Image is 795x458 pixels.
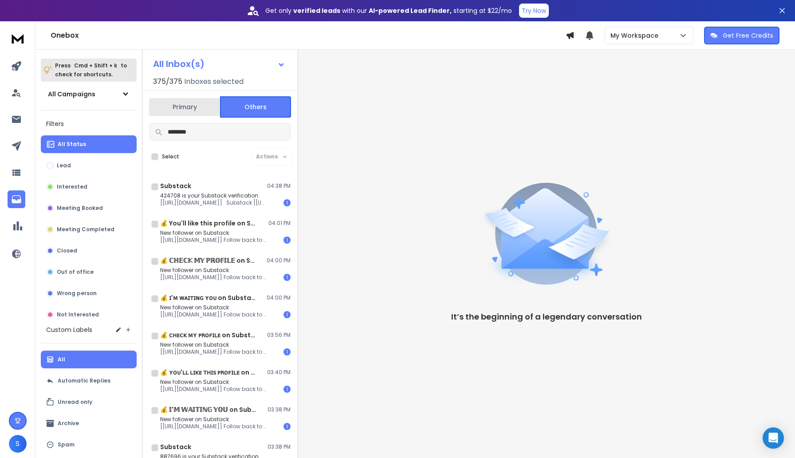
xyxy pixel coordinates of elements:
[57,162,71,169] p: Lead
[160,386,267,393] p: [[URL][DOMAIN_NAME]] Follow back to see more
[41,135,137,153] button: All Status
[283,199,291,206] div: 1
[41,372,137,390] button: Automatic Replies
[9,30,27,47] img: logo
[160,274,267,281] p: [[URL][DOMAIN_NAME]] Follow back to see more
[267,257,291,264] p: 04:00 PM
[41,85,137,103] button: All Campaigns
[451,311,642,323] p: It’s the beginning of a legendary conversation
[57,290,97,297] p: Wrong person
[162,153,179,160] label: Select
[41,221,137,238] button: Meeting Completed
[41,284,137,302] button: Wrong person
[184,76,244,87] h3: Inboxes selected
[522,6,546,15] p: Try Now
[160,341,267,348] p: New follower on Substack
[268,443,291,450] p: 03:38 PM
[268,220,291,227] p: 04:01 PM
[58,141,86,148] p: All Status
[58,399,92,406] p: Unread only
[160,237,267,244] p: [[URL][DOMAIN_NAME]] Follow back to see more
[220,96,291,118] button: Others
[704,27,779,44] button: Get Free Credits
[57,205,103,212] p: Meeting Booked
[283,274,291,281] div: 1
[55,61,127,79] p: Press to check for shortcuts.
[267,294,291,301] p: 04:00 PM
[57,311,99,318] p: Not Interested
[160,229,267,237] p: New follower on Substack
[46,325,92,334] h3: Custom Labels
[160,423,267,430] p: [[URL][DOMAIN_NAME]] Follow back to see more
[41,157,137,174] button: Lead
[160,182,191,190] h1: Substack
[283,311,291,318] div: 1
[160,368,258,377] h1: 💰 ʏᴏ‎ᴜ'ʟʟ ʟ‎ɪᴋᴇ ᴛʜ‎ɪꜱ ᴘʀᴏ‎ꜰɪʟᴇ on Substack
[57,268,94,276] p: Out of office
[267,332,291,339] p: 03:56 PM
[283,237,291,244] div: 1
[41,118,137,130] h3: Filters
[283,423,291,430] div: 1
[153,59,205,68] h1: All Inbox(s)
[160,304,267,311] p: New follower on Substack
[41,242,137,260] button: Closed
[610,31,662,40] p: My Workspace
[160,405,258,414] h1: 💰 𝕀‎'𝕄 𝕎𝔸‎𝕀𝕋𝕀ℕ𝔾 𝕐‎𝕆𝕌 on Substack
[369,6,452,15] strong: AI-powered Lead Finder,
[73,60,118,71] span: Cmd + Shift + k
[57,183,87,190] p: Interested
[41,393,137,411] button: Unread only
[9,435,27,453] button: S
[723,31,773,40] p: Get Free Credits
[160,331,258,340] h1: 💰 ᴄ‎ʜᴇᴄᴋ ᴍ‎ʏ ᴘʀᴏ‎ꜰɪʟᴇ on Substack
[146,55,292,73] button: All Inbox(s)
[51,30,566,41] h1: Onebox
[160,311,267,318] p: [[URL][DOMAIN_NAME]] Follow back to see more
[283,348,291,355] div: 1
[160,442,191,451] h1: Substack
[58,420,79,427] p: Archive
[41,436,137,454] button: Spam
[160,348,267,355] p: [[URL][DOMAIN_NAME]] Follow back to see more
[160,199,267,206] p: [[URL][DOMAIN_NAME]] Substack [[URL][DOMAIN_NAME]!,w_80,h_80,c_fill,f_auto,q_auto:good,fl_progres...
[57,226,114,233] p: Meeting Completed
[160,219,258,228] h1: 💰 Yo‎u'll li‎ke th‎is pro‎file on Substack
[283,386,291,393] div: 1
[267,369,291,376] p: 03:40 PM
[293,6,340,15] strong: verified leads
[57,247,77,254] p: Closed
[160,416,267,423] p: New follower on Substack
[160,293,258,302] h1: 💰 ɪ‎'ᴍ ᴡᴀ‎ɪᴛɪɴɢ ʏ‎ᴏᴜ on Substack
[153,76,182,87] span: 375 / 375
[48,90,95,99] h1: All Campaigns
[160,379,267,386] p: New follower on Substack
[149,97,220,117] button: Primary
[58,441,75,448] p: Spam
[267,182,291,190] p: 04:38 PM
[58,356,65,363] p: All
[265,6,512,15] p: Get only with our starting at $22/mo
[160,267,267,274] p: New follower on Substack
[160,192,267,199] p: 424708 is your Substack verification
[41,306,137,324] button: Not Interested
[58,377,110,384] p: Automatic Replies
[41,263,137,281] button: Out of office
[41,351,137,368] button: All
[519,4,549,18] button: Try Now
[41,178,137,196] button: Interested
[160,256,258,265] h1: 💰 ℂ‎ℍ𝔼ℂ𝕂 𝕄‎𝕐 ℙℝ𝕆‎𝔽𝕀𝕃𝔼 on Substack
[763,427,784,449] div: Open Intercom Messenger
[268,406,291,413] p: 03:38 PM
[41,199,137,217] button: Meeting Booked
[41,415,137,432] button: Archive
